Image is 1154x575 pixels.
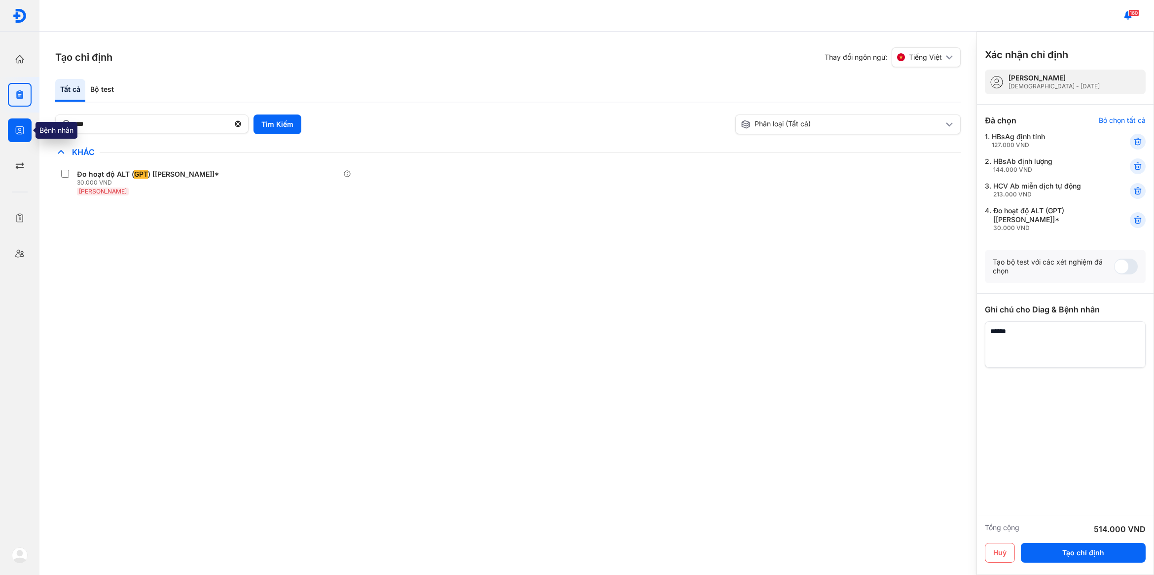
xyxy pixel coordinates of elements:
img: logo [12,547,28,563]
div: HBsAb định lượng [993,157,1052,174]
div: 1. [985,132,1106,149]
div: 4. [985,206,1106,232]
div: 213.000 VND [993,191,1081,198]
button: Tạo chỉ định [1021,543,1146,563]
div: 127.000 VND [992,141,1045,149]
div: HBsAg định tính [992,132,1045,149]
div: Đo hoạt độ ALT ( ) [[PERSON_NAME]]* [77,170,219,179]
button: Tìm Kiếm [253,115,301,134]
div: [DEMOGRAPHIC_DATA] - [DATE] [1009,82,1100,90]
div: HCV Ab miễn dịch tự động [993,182,1081,198]
div: Bỏ chọn tất cả [1099,116,1146,125]
span: 160 [1128,9,1139,16]
div: 3. [985,182,1106,198]
div: Tổng cộng [985,523,1019,535]
div: 514.000 VND [1094,523,1146,535]
span: GPT [134,170,148,179]
h3: Xác nhận chỉ định [985,48,1068,62]
div: Tất cả [55,79,85,102]
div: Đo hoạt độ ALT (GPT) [[PERSON_NAME]]* [993,206,1106,232]
span: Khác [67,147,100,157]
button: Huỷ [985,543,1015,563]
span: Tiếng Việt [909,53,942,62]
div: 30.000 VND [993,224,1106,232]
div: Thay đổi ngôn ngữ: [825,47,961,67]
div: Đã chọn [985,115,1016,126]
img: logo [12,8,27,23]
div: 2. [985,157,1106,174]
span: [PERSON_NAME] [79,188,127,195]
div: Tạo bộ test với các xét nghiệm đã chọn [993,258,1114,275]
div: [PERSON_NAME] [1009,74,1100,82]
div: 144.000 VND [993,166,1052,174]
div: Bộ test [85,79,119,102]
div: Phân loại (Tất cả) [741,119,943,129]
h3: Tạo chỉ định [55,50,112,64]
div: Ghi chú cho Diag & Bệnh nhân [985,304,1146,315]
div: 30.000 VND [77,179,223,187]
